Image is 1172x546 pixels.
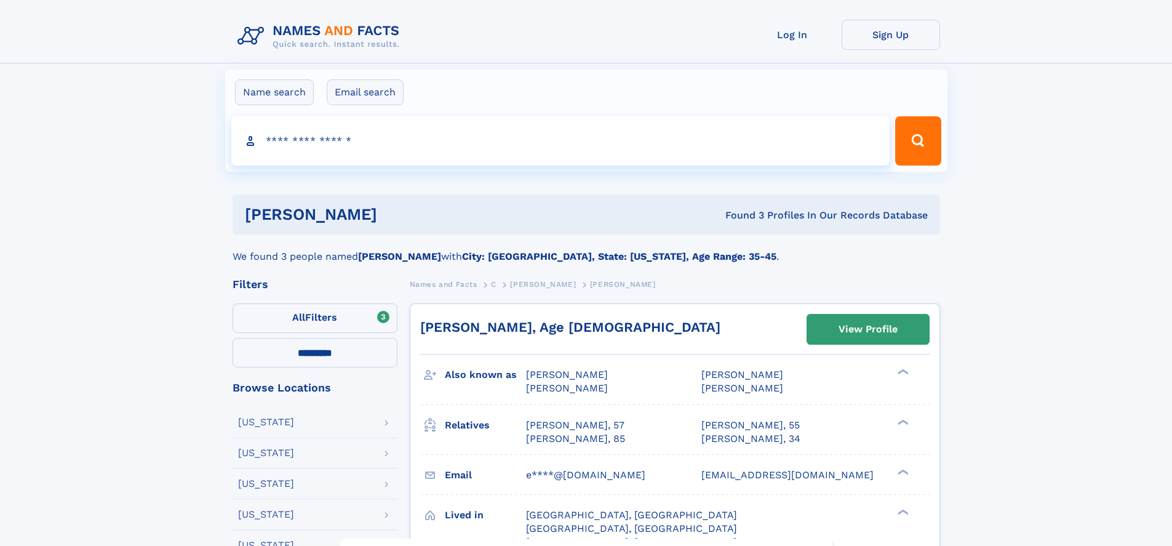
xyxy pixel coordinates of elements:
[231,116,890,166] input: search input
[410,276,477,292] a: Names and Facts
[238,417,294,427] div: [US_STATE]
[238,448,294,458] div: [US_STATE]
[895,508,909,516] div: ❯
[590,280,656,289] span: [PERSON_NAME]
[701,469,874,481] span: [EMAIL_ADDRESS][DOMAIN_NAME]
[510,276,576,292] a: [PERSON_NAME]
[895,418,909,426] div: ❯
[895,468,909,476] div: ❯
[842,20,940,50] a: Sign Up
[701,369,783,380] span: [PERSON_NAME]
[526,509,737,521] span: [GEOGRAPHIC_DATA], [GEOGRAPHIC_DATA]
[233,235,940,264] div: We found 3 people named with .
[701,382,783,394] span: [PERSON_NAME]
[895,116,941,166] button: Search Button
[551,209,928,222] div: Found 3 Profiles In Our Records Database
[510,280,576,289] span: [PERSON_NAME]
[895,368,909,376] div: ❯
[233,279,397,290] div: Filters
[233,20,410,53] img: Logo Names and Facts
[526,432,625,446] a: [PERSON_NAME], 85
[445,505,526,526] h3: Lived in
[238,479,294,489] div: [US_STATE]
[445,364,526,385] h3: Also known as
[807,315,929,344] a: View Profile
[701,419,800,432] a: [PERSON_NAME], 55
[358,251,441,262] b: [PERSON_NAME]
[245,207,551,222] h1: [PERSON_NAME]
[238,510,294,520] div: [US_STATE]
[445,465,526,486] h3: Email
[526,523,737,534] span: [GEOGRAPHIC_DATA], [GEOGRAPHIC_DATA]
[420,319,720,335] a: [PERSON_NAME], Age [DEMOGRAPHIC_DATA]
[235,79,314,105] label: Name search
[491,280,496,289] span: C
[445,415,526,436] h3: Relatives
[233,382,397,393] div: Browse Locations
[526,419,624,432] a: [PERSON_NAME], 57
[491,276,496,292] a: C
[233,303,397,333] label: Filters
[526,369,608,380] span: [PERSON_NAME]
[327,79,404,105] label: Email search
[462,251,776,262] b: City: [GEOGRAPHIC_DATA], State: [US_STATE], Age Range: 35-45
[526,382,608,394] span: [PERSON_NAME]
[701,432,800,446] a: [PERSON_NAME], 34
[839,315,898,343] div: View Profile
[743,20,842,50] a: Log In
[292,311,305,323] span: All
